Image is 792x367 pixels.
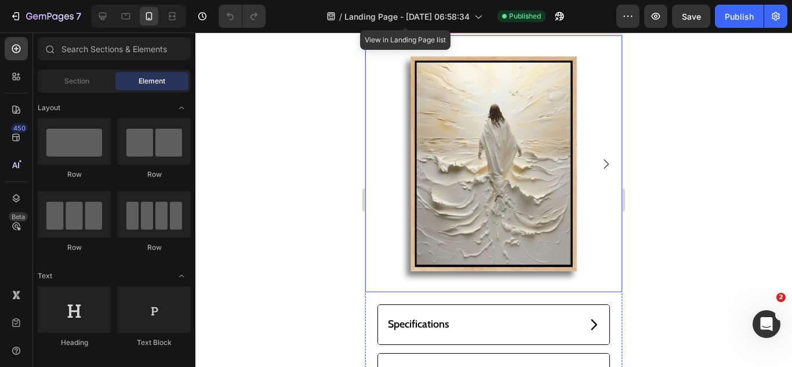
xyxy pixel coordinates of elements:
span: / [339,10,342,23]
div: Beta [9,212,28,221]
button: Save [672,5,710,28]
div: Row [118,242,191,253]
span: 2 [776,293,786,302]
span: Section [64,76,89,86]
div: Row [118,169,191,180]
span: Save [682,12,701,21]
span: Element [139,76,165,86]
button: 7 [5,5,86,28]
span: Toggle open [172,267,191,285]
span: Shipping Information [23,334,117,347]
span: Text [38,271,52,281]
iframe: Design area [365,32,622,367]
div: Undo/Redo [219,5,266,28]
div: Text Block [118,337,191,348]
div: Row [38,242,111,253]
p: 7 [76,9,81,23]
span: Layout [38,103,60,113]
input: Search Sections & Elements [38,37,191,60]
div: Publish [725,10,754,23]
div: Row [38,169,111,180]
span: Published [509,11,541,21]
iframe: Intercom live chat [753,310,780,338]
div: 450 [11,123,28,133]
span: Landing Page - [DATE] 06:58:34 [344,10,470,23]
span: Toggle open [172,99,191,117]
button: Publish [715,5,764,28]
div: Heading [38,337,111,348]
